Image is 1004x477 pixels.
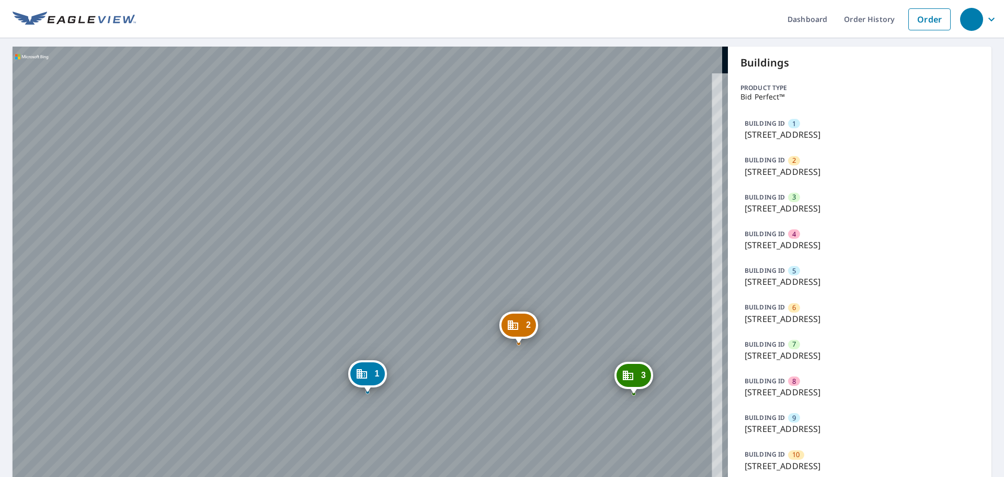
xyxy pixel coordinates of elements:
[792,119,796,129] span: 1
[792,303,796,313] span: 6
[745,386,975,398] p: [STREET_ADDRESS]
[745,119,785,128] p: BUILDING ID
[526,321,531,329] span: 2
[745,275,975,288] p: [STREET_ADDRESS]
[745,450,785,459] p: BUILDING ID
[499,312,538,344] div: Dropped pin, building 2, Commercial property, 10451 Corbeil Dr Saint Louis, MO 63146
[348,360,386,393] div: Dropped pin, building 1, Commercial property, 10467 Corbeil Dr Saint Louis, MO 63146
[745,460,975,472] p: [STREET_ADDRESS]
[792,376,796,386] span: 8
[614,362,653,394] div: Dropped pin, building 3, Commercial property, 10429 Corbeil Dr Saint Louis, MO 63146
[792,339,796,349] span: 7
[745,128,975,141] p: [STREET_ADDRESS]
[745,313,975,325] p: [STREET_ADDRESS]
[792,156,796,165] span: 2
[792,192,796,202] span: 3
[792,413,796,423] span: 9
[745,239,975,251] p: [STREET_ADDRESS]
[740,93,979,101] p: Bid Perfect™
[13,12,136,27] img: EV Logo
[745,229,785,238] p: BUILDING ID
[745,413,785,422] p: BUILDING ID
[745,376,785,385] p: BUILDING ID
[745,202,975,215] p: [STREET_ADDRESS]
[745,303,785,312] p: BUILDING ID
[740,83,979,93] p: Product type
[792,450,800,460] span: 10
[740,55,979,71] p: Buildings
[745,340,785,349] p: BUILDING ID
[745,165,975,178] p: [STREET_ADDRESS]
[792,229,796,239] span: 4
[792,266,796,276] span: 5
[745,193,785,202] p: BUILDING ID
[641,371,646,379] span: 3
[374,370,379,378] span: 1
[745,156,785,164] p: BUILDING ID
[908,8,951,30] a: Order
[745,349,975,362] p: [STREET_ADDRESS]
[745,423,975,435] p: [STREET_ADDRESS]
[745,266,785,275] p: BUILDING ID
